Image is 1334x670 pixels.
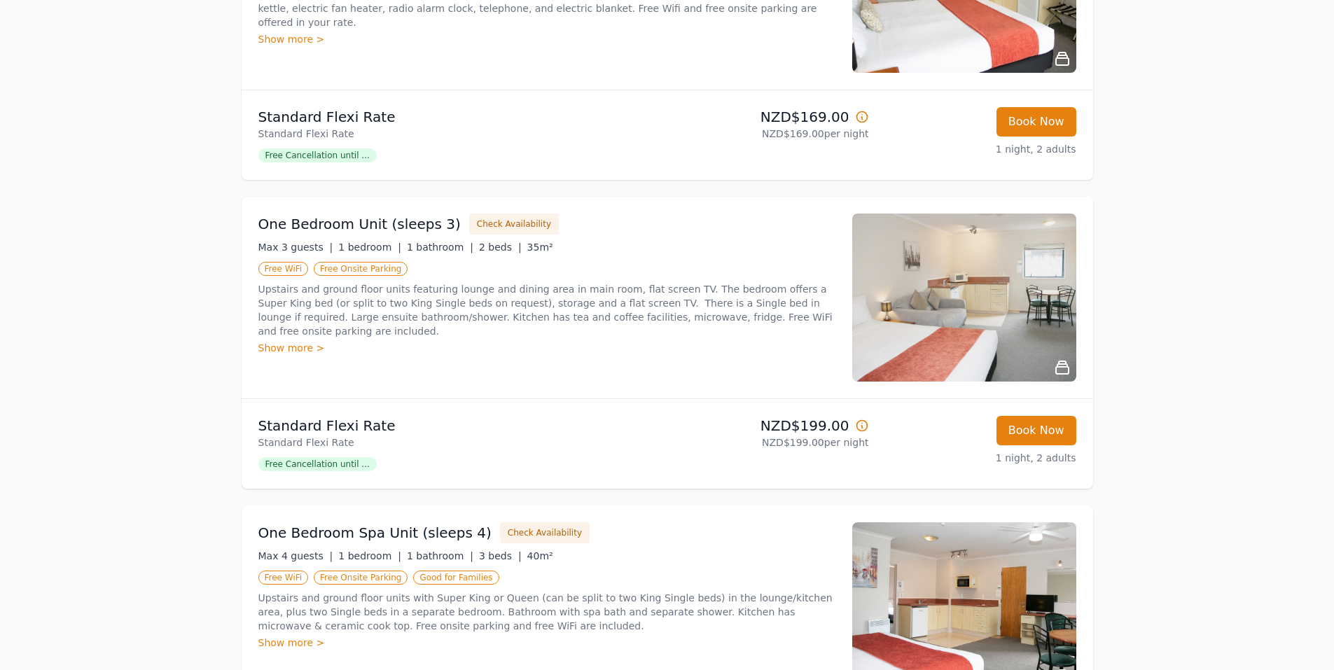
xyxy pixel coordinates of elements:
span: Free WiFi [258,262,309,276]
span: Max 3 guests | [258,242,333,253]
p: 1 night, 2 adults [880,451,1076,465]
button: Book Now [996,416,1076,445]
p: NZD$199.00 [673,416,869,435]
div: Show more > [258,32,835,46]
p: NZD$169.00 [673,107,869,127]
span: Free Onsite Parking [314,571,408,585]
button: Check Availability [500,522,590,543]
button: Check Availability [469,214,559,235]
span: 35m² [527,242,553,253]
span: Free Cancellation until ... [258,148,377,162]
span: Free Onsite Parking [314,262,408,276]
p: NZD$169.00 per night [673,127,869,141]
p: Upstairs and ground floor units with Super King or Queen (can be split to two King Single beds) i... [258,591,835,633]
span: 3 beds | [479,550,522,561]
span: Free Cancellation until ... [258,457,377,471]
span: 1 bathroom | [407,550,473,561]
span: 1 bedroom | [338,550,401,561]
span: 40m² [527,550,553,561]
h3: One Bedroom Spa Unit (sleeps 4) [258,523,492,543]
div: Show more > [258,636,835,650]
p: Standard Flexi Rate [258,416,662,435]
p: Upstairs and ground floor units featuring lounge and dining area in main room, flat screen TV. Th... [258,282,835,338]
span: 1 bathroom | [407,242,473,253]
span: Free WiFi [258,571,309,585]
p: NZD$199.00 per night [673,435,869,449]
span: 2 beds | [479,242,522,253]
span: 1 bedroom | [338,242,401,253]
h3: One Bedroom Unit (sleeps 3) [258,214,461,234]
button: Book Now [996,107,1076,137]
span: Max 4 guests | [258,550,333,561]
p: Standard Flexi Rate [258,435,662,449]
p: Standard Flexi Rate [258,107,662,127]
div: Show more > [258,341,835,355]
p: 1 night, 2 adults [880,142,1076,156]
span: Good for Families [413,571,499,585]
p: Standard Flexi Rate [258,127,662,141]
